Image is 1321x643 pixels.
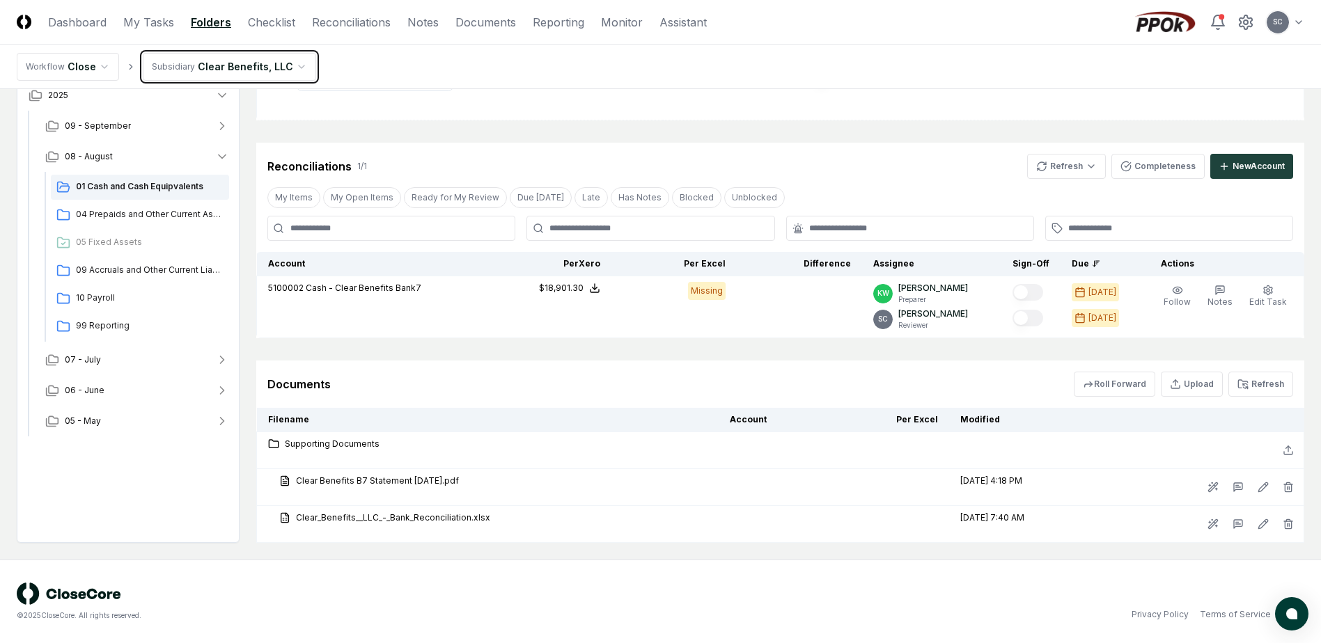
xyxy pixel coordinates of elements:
[898,308,968,320] p: [PERSON_NAME]
[76,236,224,248] span: 05 Fixed Assets
[65,415,101,427] span: 05 - May
[898,320,968,331] p: Reviewer
[65,120,131,132] span: 09 - September
[611,252,737,276] th: Per Excel
[455,14,516,31] a: Documents
[824,408,949,432] th: Per Excel
[17,15,31,29] img: Logo
[17,582,121,605] img: logo
[51,314,229,339] a: 99 Reporting
[48,89,68,102] span: 2025
[51,203,229,228] a: 04 Prepaids and Other Current Assets
[898,282,968,294] p: [PERSON_NAME]
[279,511,708,524] a: Clear_Benefits__LLC_-_Bank_Reconciliation.xlsx
[601,14,643,31] a: Monitor
[76,180,224,193] span: 01 Cash and Cash Equipvalents
[323,187,401,208] button: My Open Items
[404,187,507,208] button: Ready for My Review
[1150,257,1293,270] div: Actions
[268,438,708,450] a: Supporting Documents
[533,14,584,31] a: Reporting
[688,282,726,300] div: Missing
[34,344,240,375] button: 07 - July
[724,187,785,208] button: Unblocked
[268,283,304,293] span: 5100002
[268,257,476,270] div: Account
[34,141,240,172] button: 08 - August
[1233,160,1285,173] div: New Account
[267,158,352,175] div: Reconciliations
[878,314,888,324] span: SC
[51,230,229,255] a: 05 Fixed Assets
[191,14,231,31] a: Folders
[1132,11,1198,33] img: PPOk logo
[1013,310,1043,326] button: Mark complete
[719,408,823,432] th: Account
[51,258,229,283] a: 09 Accruals and Other Current Liabilities
[279,475,708,487] a: Clear Benefits B7 Statement [DATE].pdf
[486,252,611,276] th: Per Xero
[312,14,391,31] a: Reconciliations
[34,406,240,436] button: 05 - May
[1249,296,1287,307] span: Edit Task
[539,282,584,294] div: $18,901.30
[123,14,174,31] a: My Tasks
[76,264,224,276] span: 09 Accruals and Other Current Liabilities
[267,376,331,392] div: Documents
[76,319,224,332] span: 99 Reporting
[574,187,608,208] button: Late
[65,354,101,366] span: 07 - July
[949,506,1102,543] td: [DATE] 7:40 AM
[949,408,1102,432] th: Modified
[48,14,107,31] a: Dashboard
[34,111,240,141] button: 09 - September
[1132,608,1189,621] a: Privacy Policy
[34,172,240,344] div: 08 - August
[407,14,439,31] a: Notes
[1074,372,1155,397] button: Roll Forward
[1265,10,1290,35] button: SC
[257,408,719,432] th: Filename
[76,208,224,221] span: 04 Prepaids and Other Current Assets
[17,80,240,111] button: 2025
[1205,282,1235,311] button: Notes
[1228,372,1293,397] button: Refresh
[1246,282,1290,311] button: Edit Task
[357,160,367,173] div: 1 / 1
[949,469,1102,506] td: [DATE] 4:18 PM
[152,61,195,73] div: Subsidiary
[659,14,707,31] a: Assistant
[1200,608,1271,621] a: Terms of Service
[248,14,295,31] a: Checklist
[737,252,862,276] th: Difference
[34,375,240,406] button: 06 - June
[1088,312,1116,324] div: [DATE]
[26,61,65,73] div: Workflow
[1210,154,1293,179] button: NewAccount
[76,292,224,304] span: 10 Payroll
[1275,597,1308,630] button: atlas-launcher
[1161,282,1194,311] button: Follow
[17,111,240,439] div: 2025
[306,283,421,293] span: Cash - Clear Benefits Bank7
[672,187,721,208] button: Blocked
[1111,154,1205,179] button: Completeness
[267,187,320,208] button: My Items
[1273,17,1283,27] span: SC
[1027,154,1106,179] button: Refresh
[1013,284,1043,301] button: Mark complete
[65,384,104,397] span: 06 - June
[510,187,572,208] button: Due Today
[17,610,661,621] div: © 2025 CloseCore. All rights reserved.
[539,282,600,294] button: $18,901.30
[1088,286,1116,299] div: [DATE]
[1164,296,1191,307] span: Follow
[17,53,316,81] nav: breadcrumb
[65,150,113,163] span: 08 - August
[898,294,968,305] p: Preparer
[611,187,669,208] button: Has Notes
[862,252,1001,276] th: Assignee
[1161,372,1223,397] button: Upload
[1207,296,1233,307] span: Notes
[1072,257,1127,270] div: Due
